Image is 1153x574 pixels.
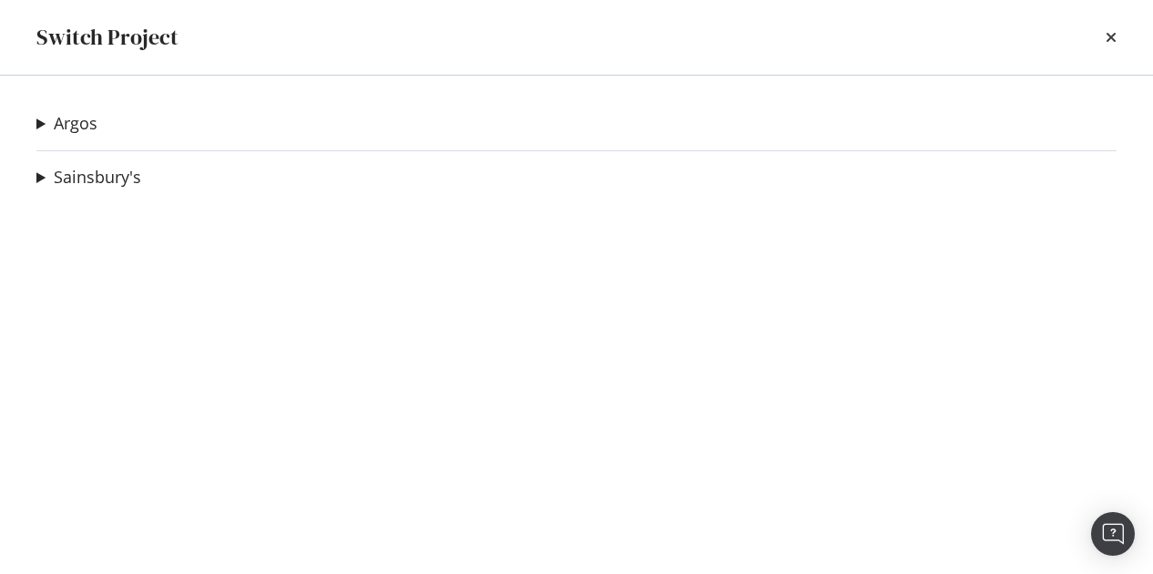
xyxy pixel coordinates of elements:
[54,168,141,187] a: Sainsbury's
[36,166,141,190] summary: Sainsbury's
[36,22,179,53] div: Switch Project
[1091,512,1135,556] div: Open Intercom Messenger
[1106,22,1117,53] div: times
[54,114,97,133] a: Argos
[36,112,97,136] summary: Argos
